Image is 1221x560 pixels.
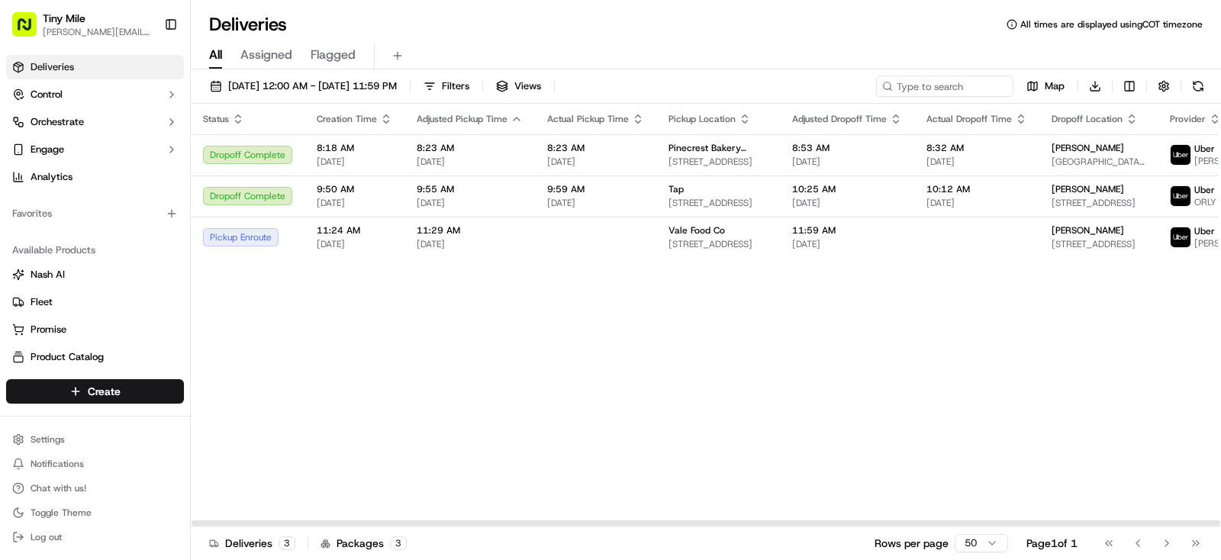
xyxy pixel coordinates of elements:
div: Page 1 of 1 [1026,536,1078,551]
button: Toggle Theme [6,502,184,523]
a: Fleet [12,295,178,309]
span: [STREET_ADDRESS] [668,156,768,168]
span: [STREET_ADDRESS] [668,238,768,250]
a: Nash AI [12,268,178,282]
span: [DATE] [317,238,392,250]
span: Uber [1194,225,1215,237]
button: Tiny Mile [43,11,85,26]
img: uber-new-logo.jpeg [1171,227,1190,247]
button: Engage [6,137,184,162]
span: Nash AI [31,268,65,282]
button: [DATE] 12:00 AM - [DATE] 11:59 PM [203,76,404,97]
span: [DATE] [547,156,644,168]
span: Uber [1194,143,1215,155]
span: 9:55 AM [417,183,523,195]
span: Analytics [31,170,72,184]
span: [DATE] [792,197,902,209]
span: [PERSON_NAME] [1052,183,1124,195]
span: 8:23 AM [547,142,644,154]
button: Create [6,379,184,404]
span: [STREET_ADDRESS] [668,197,768,209]
button: Chat with us! [6,478,184,499]
p: Rows per page [875,536,949,551]
span: [STREET_ADDRESS] [1052,197,1145,209]
span: 8:23 AM [417,142,523,154]
button: Filters [417,76,476,97]
span: Promise [31,323,66,336]
img: uber-new-logo.jpeg [1171,186,1190,206]
span: [DATE] [547,197,644,209]
span: Create [88,384,121,399]
span: [STREET_ADDRESS] [1052,238,1145,250]
span: All times are displayed using COT timezone [1020,18,1203,31]
span: [DATE] [317,156,392,168]
div: Packages [321,536,407,551]
span: Deliveries [31,60,74,74]
button: Notifications [6,453,184,475]
span: Fleet [31,295,53,309]
h1: Deliveries [209,12,287,37]
button: Product Catalog [6,345,184,369]
button: [PERSON_NAME][EMAIL_ADDRESS] [43,26,152,38]
span: 8:53 AM [792,142,902,154]
button: Refresh [1187,76,1209,97]
span: Provider [1170,113,1206,125]
a: Product Catalog [12,350,178,364]
span: [GEOGRAPHIC_DATA], [STREET_ADDRESS] [1052,156,1145,168]
button: Views [489,76,548,97]
span: Views [514,79,541,93]
span: [DATE] 12:00 AM - [DATE] 11:59 PM [228,79,397,93]
div: Available Products [6,238,184,262]
input: Type to search [876,76,1013,97]
button: Nash AI [6,262,184,287]
button: Fleet [6,290,184,314]
span: Notifications [31,458,84,470]
span: 11:29 AM [417,224,523,237]
span: [DATE] [417,197,523,209]
span: Chat with us! [31,482,86,494]
a: Deliveries [6,55,184,79]
span: 11:24 AM [317,224,392,237]
button: Settings [6,429,184,450]
span: Vale Food Co [668,224,725,237]
span: Tap [668,183,684,195]
div: Deliveries [209,536,295,551]
span: [PERSON_NAME] [1052,224,1124,237]
span: 10:25 AM [792,183,902,195]
span: 11:59 AM [792,224,902,237]
span: [DATE] [926,197,1027,209]
button: Map [1020,76,1071,97]
span: [DATE] [792,238,902,250]
span: 9:59 AM [547,183,644,195]
span: Toggle Theme [31,507,92,519]
span: Engage [31,143,64,156]
span: Product Catalog [31,350,104,364]
button: Log out [6,526,184,548]
span: [DATE] [417,156,523,168]
span: 8:18 AM [317,142,392,154]
div: 3 [279,536,295,550]
span: 10:12 AM [926,183,1027,195]
span: 9:50 AM [317,183,392,195]
div: Favorites [6,201,184,226]
span: Adjusted Pickup Time [417,113,507,125]
button: Control [6,82,184,107]
span: Orchestrate [31,115,84,129]
span: Uber [1194,184,1215,196]
div: 3 [390,536,407,550]
span: Filters [442,79,469,93]
img: uber-new-logo.jpeg [1171,145,1190,165]
a: Promise [12,323,178,336]
span: 8:32 AM [926,142,1027,154]
span: Creation Time [317,113,377,125]
span: Actual Dropoff Time [926,113,1012,125]
button: Tiny Mile[PERSON_NAME][EMAIL_ADDRESS] [6,6,158,43]
span: Actual Pickup Time [547,113,629,125]
span: Control [31,88,63,101]
span: [DATE] [417,238,523,250]
span: Assigned [240,46,292,64]
span: Flagged [311,46,356,64]
span: [PERSON_NAME] [1052,142,1124,154]
button: Promise [6,317,184,342]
